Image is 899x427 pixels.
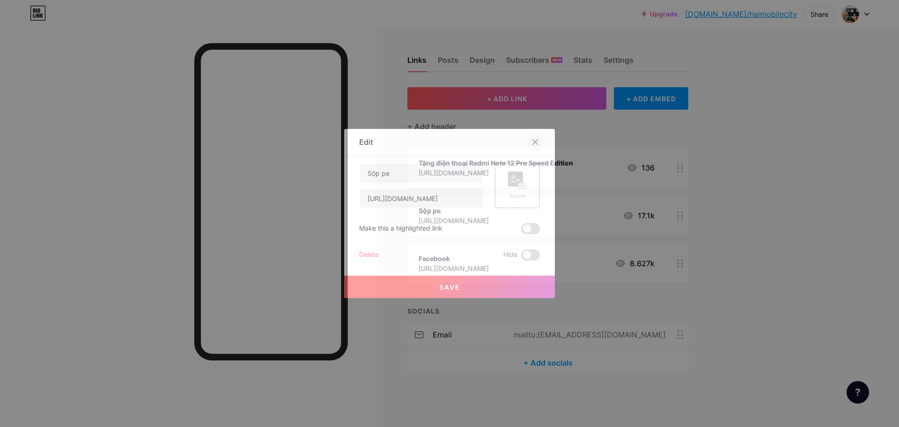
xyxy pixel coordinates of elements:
button: Save [344,276,555,298]
input: Title [360,164,483,182]
div: Edit [359,136,373,148]
div: Make this a highlighted link [359,223,442,234]
input: URL [360,189,483,208]
span: Hide [503,249,517,261]
div: Delete [359,249,379,261]
span: Save [439,283,460,291]
div: Picture [508,193,527,200]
